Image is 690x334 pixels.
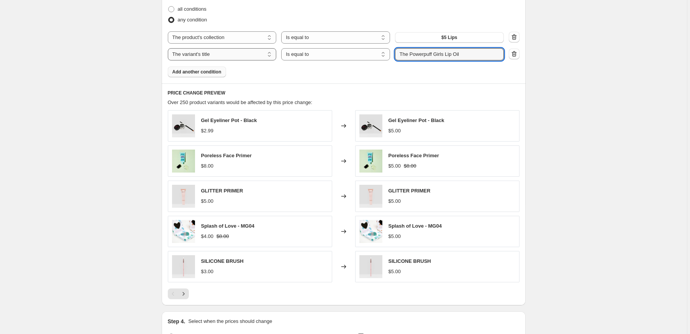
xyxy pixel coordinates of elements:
span: GLITTER PRIMER [201,188,243,194]
span: any condition [178,17,207,23]
div: $8.00 [201,162,214,170]
img: splash-of-love-mg04-beauty-creations-643155_80x.jpg [359,220,382,243]
span: Poreless Face Primer [388,153,439,158]
span: Add another condition [172,69,221,75]
div: $2.99 [201,127,214,135]
img: GRAYBGFORECOMM_1_5ab6fd2a-07bf-4553-a358-0fb5dd06f8ed_80x.png [359,114,382,137]
span: SILICONE BRUSH [201,258,244,264]
div: $3.00 [201,268,214,275]
div: $5.00 [388,233,401,240]
img: GRAYBGFORECOMM_1_5ab6fd2a-07bf-4553-a358-0fb5dd06f8ed_80x.png [172,114,195,137]
span: $5 Lips [441,34,457,41]
span: Gel Eyeliner Pot - Black [201,117,257,123]
span: GLITTER PRIMER [388,188,431,194]
div: $5.00 [201,197,214,205]
span: Poreless Face Primer [201,153,252,158]
span: Gel Eyeliner Pot - Black [388,117,444,123]
span: SILICONE BRUSH [388,258,431,264]
button: Next [178,288,189,299]
img: 8_d59cc94a-47de-498c-ae67-c3c47ef172ba_80x.png [359,255,382,278]
h6: PRICE CHANGE PREVIEW [168,90,520,96]
span: Splash of Love - MG04 [201,223,254,229]
div: $4.00 [201,233,214,240]
strike: $8.00 [216,233,229,240]
img: poreless-face-primer-face-beauty-creations-506247_80x.jpg [172,150,195,173]
img: 8_d59cc94a-47de-498c-ae67-c3c47ef172ba_80x.png [172,255,195,278]
strike: $8.00 [404,162,416,170]
button: $5 Lips [395,32,504,43]
div: $5.00 [388,268,401,275]
span: all conditions [178,6,207,12]
div: $5.00 [388,162,401,170]
div: $5.00 [388,127,401,135]
img: poreless-face-primer-face-beauty-creations-506247_80x.jpg [359,150,382,173]
img: splash-of-love-mg04-beauty-creations-643155_80x.jpg [172,220,195,243]
div: $5.00 [388,197,401,205]
button: Add another condition [168,67,226,77]
h2: Step 4. [168,318,185,325]
nav: Pagination [168,288,189,299]
p: Select when the prices should change [188,318,272,325]
img: GRAYBGFORECOMM_1_b9d2961e-05a8-45e4-8ce5-00c3573de718_80x.png [359,185,382,208]
span: Over 250 product variants would be affected by this price change: [168,99,313,105]
span: Splash of Love - MG04 [388,223,442,229]
img: GRAYBGFORECOMM_1_b9d2961e-05a8-45e4-8ce5-00c3573de718_80x.png [172,185,195,208]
